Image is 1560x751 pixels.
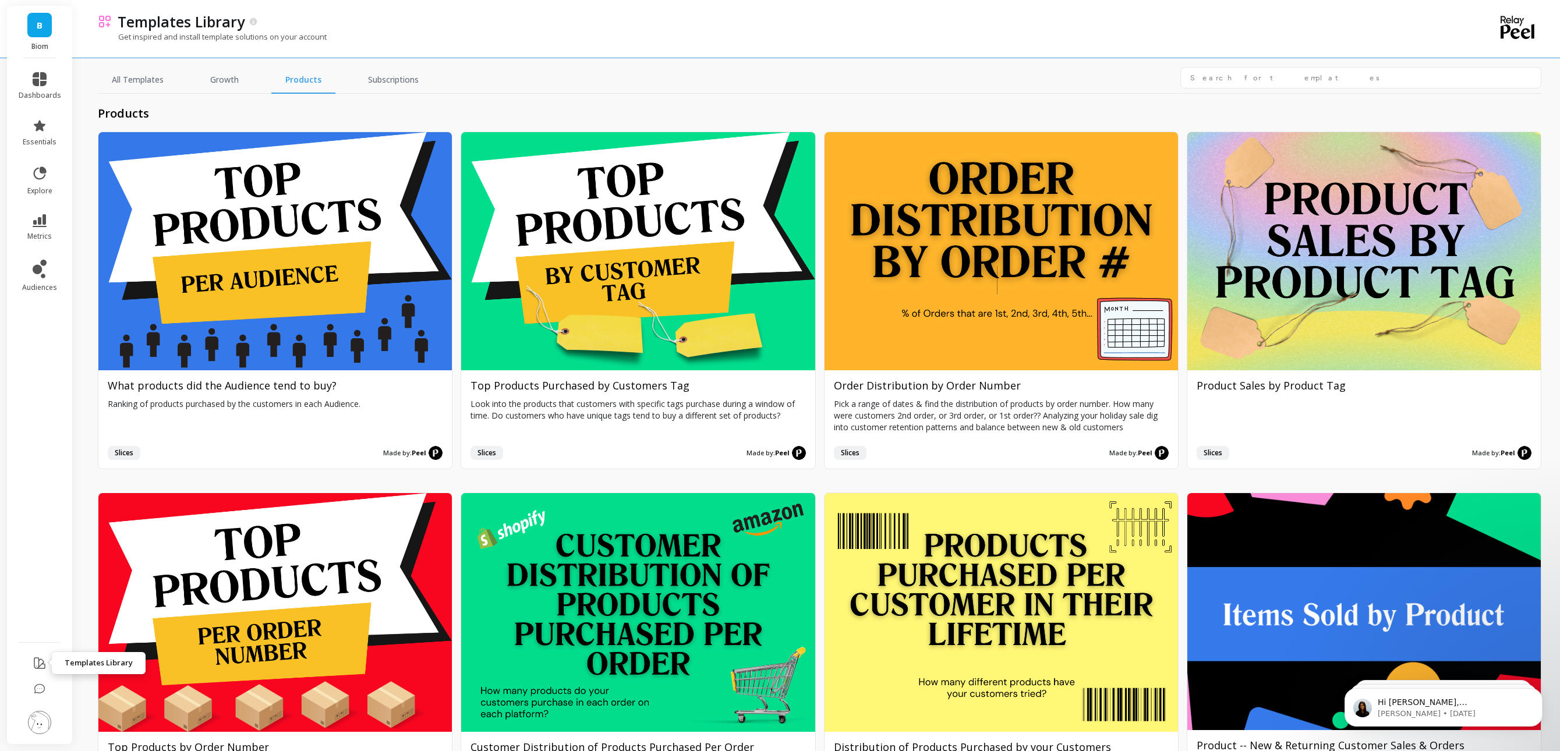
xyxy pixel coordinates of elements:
input: Search for templates [1180,67,1541,88]
span: explore [27,186,52,196]
img: profile picture [28,711,51,734]
p: Message from Kateryna, sent 19w ago [51,45,201,55]
h2: products [98,105,1541,122]
span: Hi [PERSON_NAME], [PERSON_NAME] you're doing well! To get a more complete view of your performanc... [51,34,200,171]
p: Get inspired and install template solutions on your account [98,31,327,42]
span: essentials [23,137,56,147]
a: All Templates [98,67,178,94]
span: metrics [27,232,52,241]
nav: Tabs [98,67,433,94]
p: Biom [19,42,61,51]
p: Templates Library [118,12,245,31]
iframe: Intercom notifications message [1327,664,1560,745]
a: Subscriptions [354,67,433,94]
span: dashboards [19,91,61,100]
a: Products [271,67,335,94]
a: Growth [196,67,253,94]
span: B [37,19,43,32]
span: audiences [22,283,57,292]
img: header icon [98,15,112,29]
